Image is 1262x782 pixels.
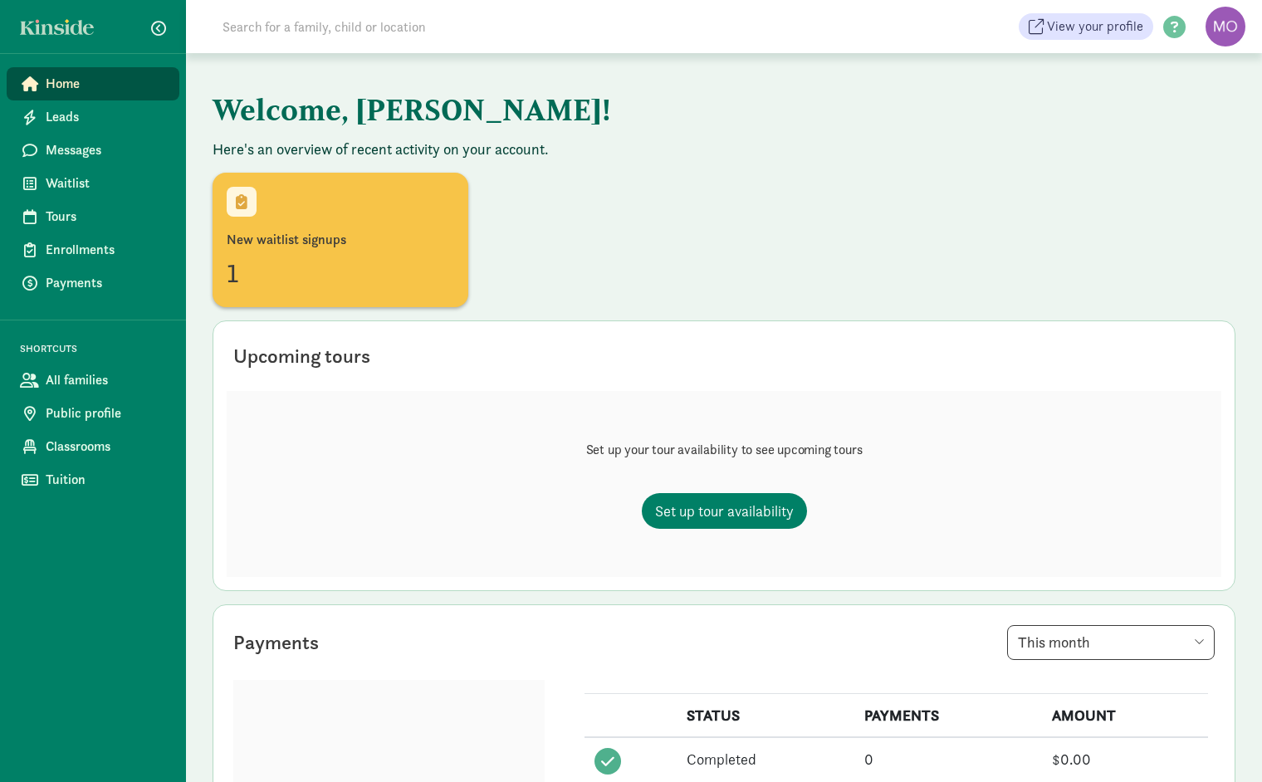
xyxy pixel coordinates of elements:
[687,748,844,770] div: Completed
[677,694,854,738] th: STATUS
[7,266,179,300] a: Payments
[7,167,179,200] a: Waitlist
[7,430,179,463] a: Classrooms
[7,100,179,134] a: Leads
[586,440,863,460] p: Set up your tour availability to see upcoming tours
[7,397,179,430] a: Public profile
[46,207,166,227] span: Tours
[46,403,166,423] span: Public profile
[213,173,468,307] a: New waitlist signups1
[7,200,179,233] a: Tours
[7,233,179,266] a: Enrollments
[46,174,166,193] span: Waitlist
[46,437,166,457] span: Classrooms
[7,134,179,167] a: Messages
[213,10,678,43] input: Search for a family, child or location
[1052,748,1198,770] div: $0.00
[46,240,166,260] span: Enrollments
[46,370,166,390] span: All families
[46,273,166,293] span: Payments
[213,139,1235,159] p: Here's an overview of recent activity on your account.
[46,470,166,490] span: Tuition
[642,493,807,529] a: Set up tour availability
[46,107,166,127] span: Leads
[1019,13,1153,40] a: View your profile
[213,80,1035,139] h1: Welcome, [PERSON_NAME]!
[233,628,319,657] div: Payments
[227,230,454,250] div: New waitlist signups
[7,67,179,100] a: Home
[7,463,179,496] a: Tuition
[46,74,166,94] span: Home
[1042,694,1208,738] th: AMOUNT
[46,140,166,160] span: Messages
[655,500,794,522] span: Set up tour availability
[864,748,1032,770] div: 0
[7,364,179,397] a: All families
[233,341,370,371] div: Upcoming tours
[1179,702,1262,782] iframe: Chat Widget
[1047,17,1143,37] span: View your profile
[854,694,1042,738] th: PAYMENTS
[227,253,454,293] div: 1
